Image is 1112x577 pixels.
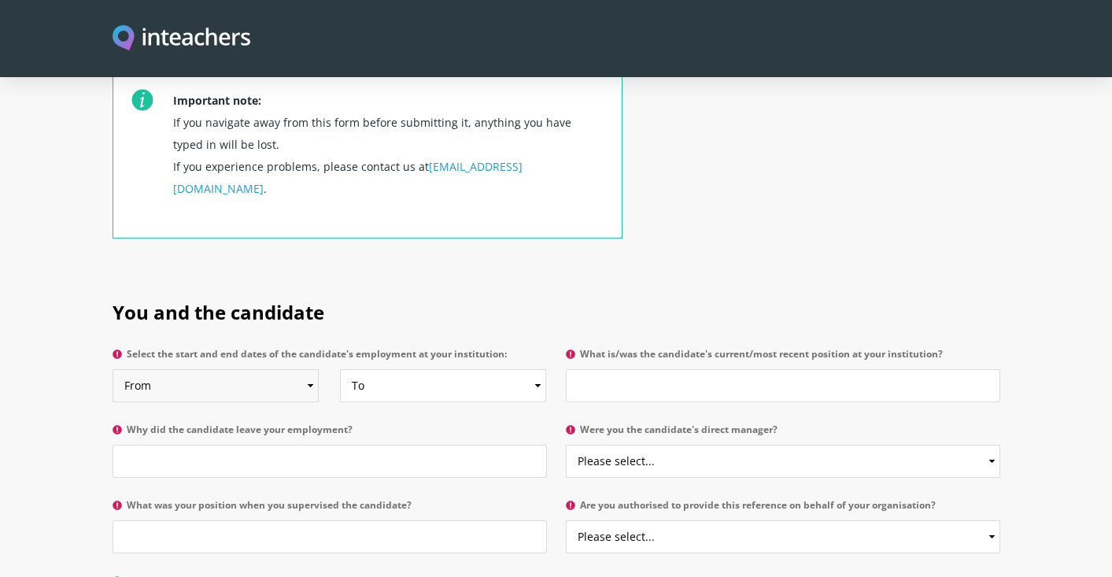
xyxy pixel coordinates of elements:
[173,93,261,108] strong: Important note:
[113,25,251,53] a: Visit this site's homepage
[566,500,1000,520] label: Are you authorised to provide this reference on behalf of your organisation?
[566,424,1000,445] label: Were you the candidate's direct manager?
[113,299,324,325] span: You and the candidate
[566,349,1000,369] label: What is/was the candidate's current/most recent position at your institution?
[173,83,603,238] p: If you navigate away from this form before submitting it, anything you have typed in will be lost...
[113,500,547,520] label: What was your position when you supervised the candidate?
[113,349,547,369] label: Select the start and end dates of the candidate's employment at your institution:
[113,424,547,445] label: Why did the candidate leave your employment?
[113,25,251,53] img: Inteachers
